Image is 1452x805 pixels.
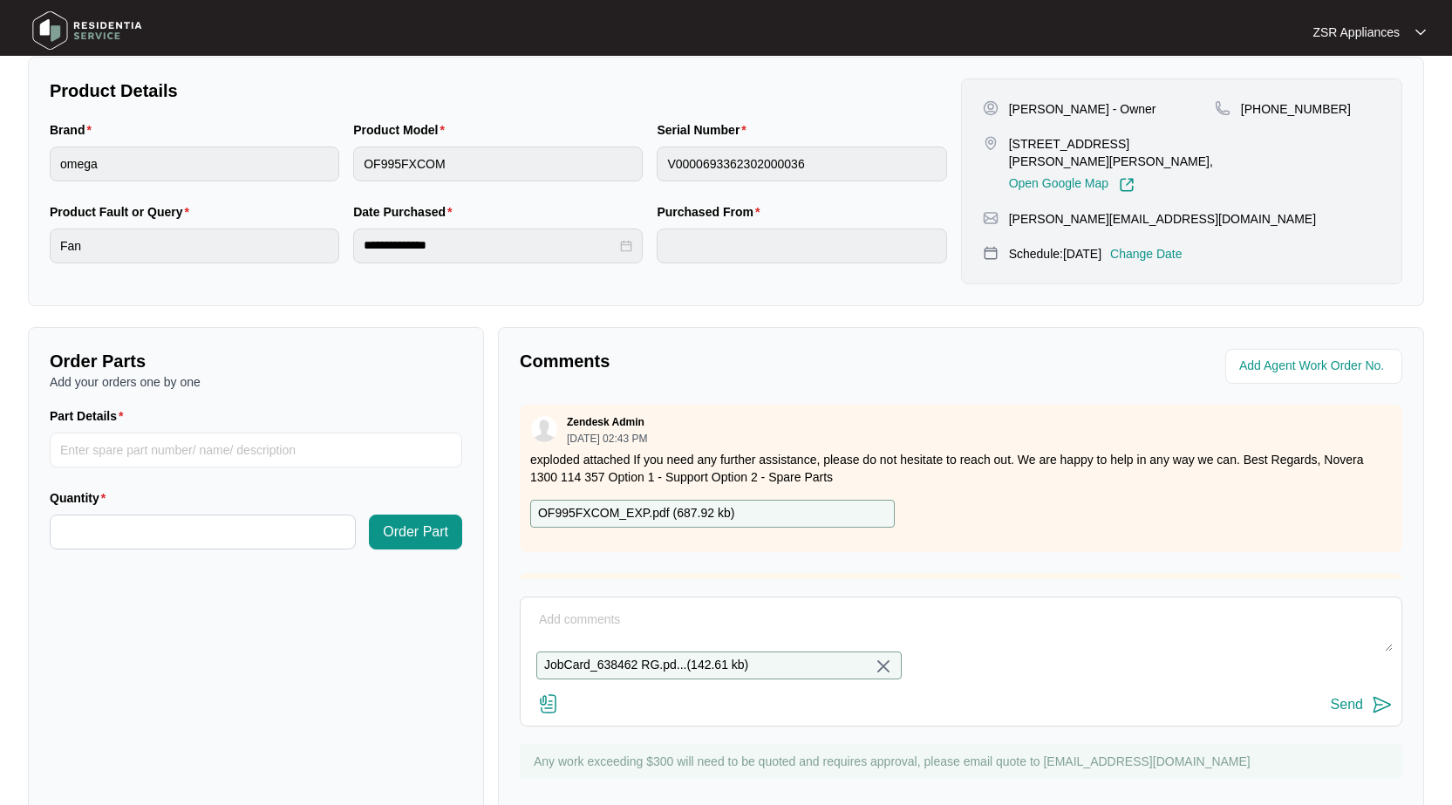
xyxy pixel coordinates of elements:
[1241,100,1351,118] p: [PHONE_NUMBER]
[1239,356,1392,377] input: Add Agent Work Order No.
[1331,697,1363,713] div: Send
[364,236,617,255] input: Date Purchased
[353,121,452,139] label: Product Model
[538,693,559,714] img: file-attachment-doc.svg
[1215,100,1230,116] img: map-pin
[369,515,462,549] button: Order Part
[983,100,999,116] img: user-pin
[983,245,999,261] img: map-pin
[657,203,767,221] label: Purchased From
[1009,210,1316,228] p: [PERSON_NAME][EMAIL_ADDRESS][DOMAIN_NAME]
[657,147,946,181] input: Serial Number
[1372,694,1393,715] img: send-icon.svg
[1312,24,1400,41] p: ZSR Appliances
[520,349,949,373] p: Comments
[50,203,196,221] label: Product Fault or Query
[538,504,734,523] p: OF995FXCOM_EXP.pdf ( 687.92 kb )
[983,210,999,226] img: map-pin
[1110,245,1183,263] p: Change Date
[1009,135,1215,170] p: [STREET_ADDRESS][PERSON_NAME][PERSON_NAME],
[51,515,355,549] input: Quantity
[353,147,643,181] input: Product Model
[1415,28,1426,37] img: dropdown arrow
[50,349,462,373] p: Order Parts
[567,433,647,444] p: [DATE] 02:43 PM
[353,203,459,221] label: Date Purchased
[50,433,462,467] input: Part Details
[567,415,644,429] p: Zendesk Admin
[1331,693,1393,717] button: Send
[534,753,1394,770] p: Any work exceeding $300 will need to be quoted and requires approval, please email quote to [EMAI...
[50,489,112,507] label: Quantity
[50,78,947,103] p: Product Details
[50,229,339,263] input: Product Fault or Query
[26,4,148,57] img: residentia service logo
[1009,245,1101,263] p: Schedule: [DATE]
[383,522,448,542] span: Order Part
[530,451,1392,486] p: exploded attached If you need any further assistance, please do not hesitate to reach out. We are...
[50,407,131,425] label: Part Details
[657,121,753,139] label: Serial Number
[50,121,99,139] label: Brand
[657,229,946,263] input: Purchased From
[1009,100,1156,118] p: [PERSON_NAME] - Owner
[873,656,894,677] img: close
[983,135,999,151] img: map-pin
[1119,177,1135,193] img: Link-External
[50,147,339,181] input: Brand
[1009,177,1135,193] a: Open Google Map
[531,416,557,442] img: user.svg
[544,656,748,675] p: JobCard_638462 RG.pd... ( 142.61 kb )
[50,373,462,391] p: Add your orders one by one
